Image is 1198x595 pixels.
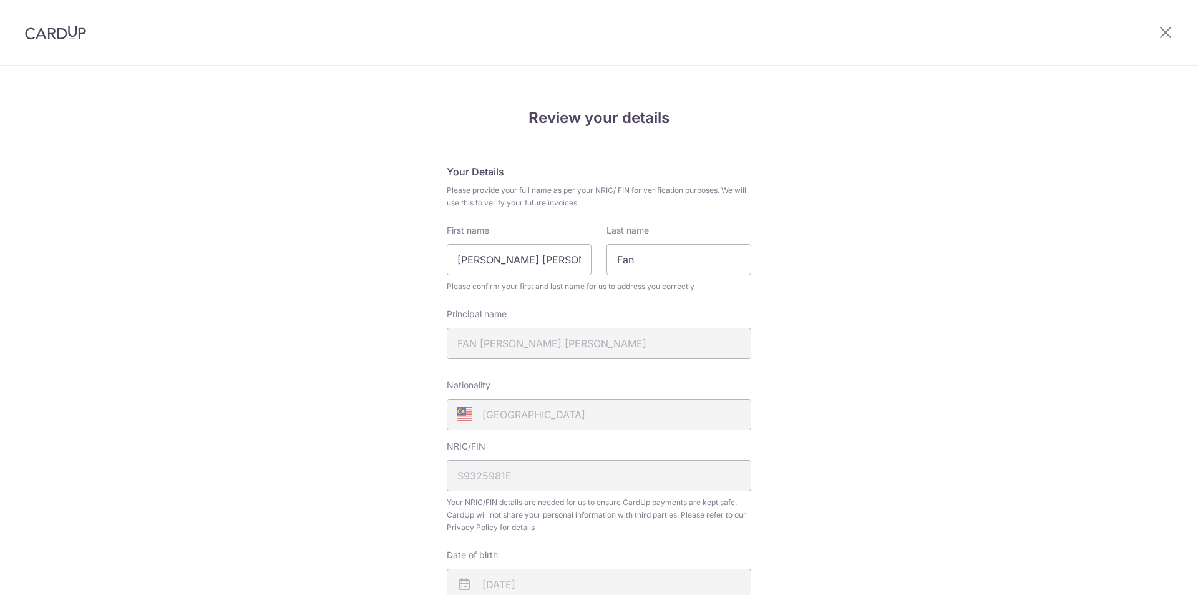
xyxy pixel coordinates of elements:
label: Principal name [447,308,507,320]
img: CardUp [25,25,86,40]
h4: Review your details [447,107,751,129]
span: Please confirm your first and last name for us to address you correctly [447,280,751,293]
input: First Name [447,244,592,275]
h5: Your Details [447,164,751,179]
input: Last name [606,244,751,275]
span: Your NRIC/FIN details are needed for us to ensure CardUp payments are kept safe. CardUp will not ... [447,496,751,534]
label: Date of birth [447,549,498,561]
label: Last name [606,224,649,237]
span: Please provide your full name as per your NRIC/ FIN for verification purposes. We will use this t... [447,184,751,209]
label: First name [447,224,489,237]
label: NRIC/FIN [447,440,485,453]
label: Nationality [447,379,490,391]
